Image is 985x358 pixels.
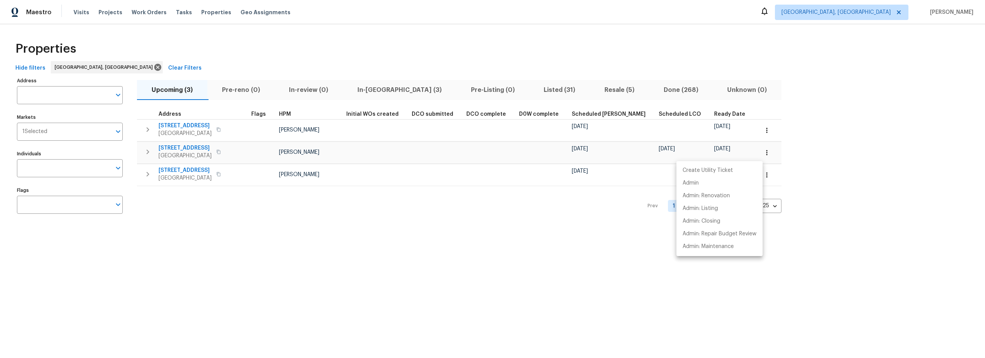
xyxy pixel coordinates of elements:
p: Admin: Closing [683,217,720,225]
p: Admin [683,179,699,187]
p: Admin: Maintenance [683,243,734,251]
p: Admin: Repair Budget Review [683,230,756,238]
p: Admin: Renovation [683,192,730,200]
p: Admin: Listing [683,205,718,213]
p: Create Utility Ticket [683,167,733,175]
